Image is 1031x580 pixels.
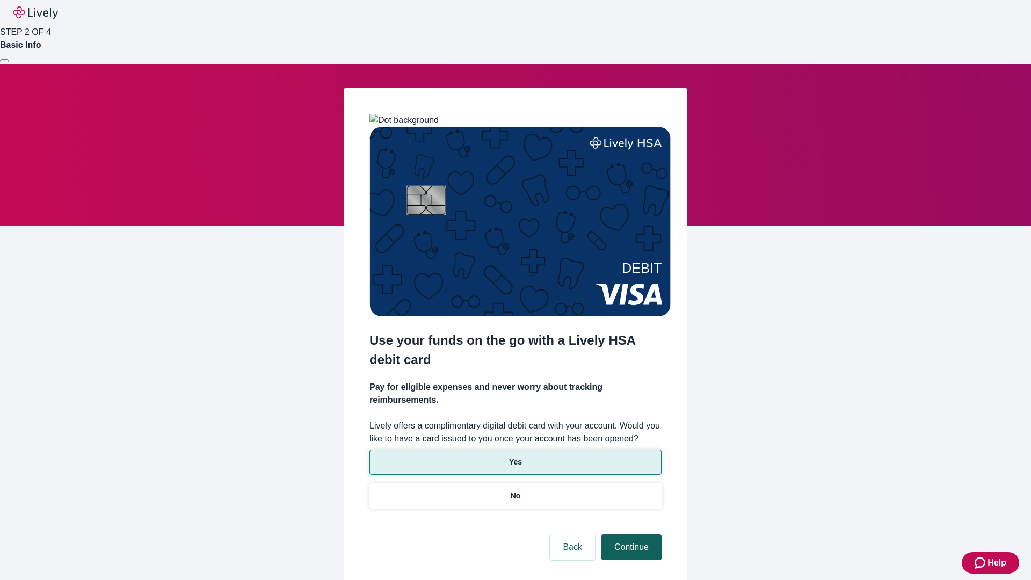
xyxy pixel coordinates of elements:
[13,6,58,19] img: Lively
[369,127,671,316] img: Debit card
[369,331,662,369] h2: Use your funds on the go with a Lively HSA debit card
[975,556,988,569] svg: Zendesk support icon
[369,483,662,509] button: No
[369,114,439,127] img: Dot background
[988,556,1006,569] span: Help
[550,534,595,560] button: Back
[369,381,662,407] h4: Pay for eligible expenses and never worry about tracking reimbursements.
[369,419,662,445] label: Lively offers a complimentary digital debit card with your account. Would you like to have a card...
[369,450,662,475] button: Yes
[509,456,522,468] p: Yes
[511,490,521,502] p: No
[601,534,662,560] button: Continue
[962,552,1019,574] button: Zendesk support iconHelp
